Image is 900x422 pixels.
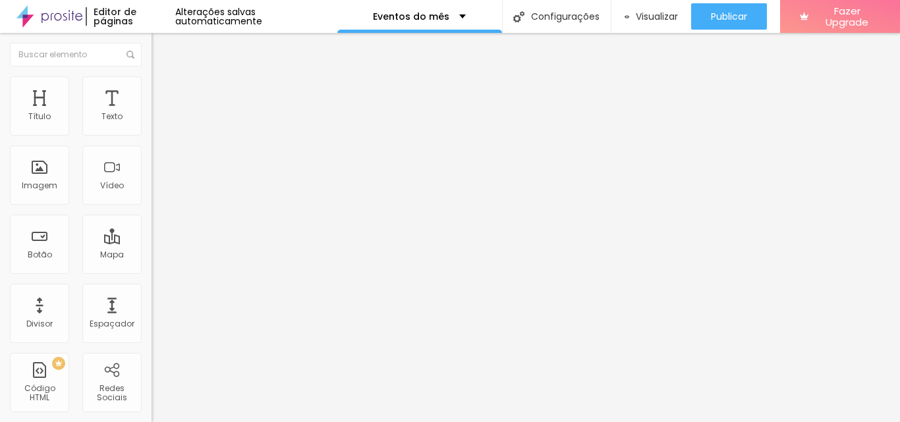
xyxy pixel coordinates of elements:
img: Icone [127,51,134,59]
div: Vídeo [100,181,124,190]
span: Publicar [711,11,747,22]
div: Botão [28,250,52,259]
img: view-1.svg [625,11,630,22]
div: Texto [101,112,123,121]
div: Título [28,112,51,121]
img: Icone [513,11,524,22]
div: Código HTML [13,384,65,403]
button: Publicar [691,3,767,30]
div: Mapa [100,250,124,259]
input: Buscar elemento [10,43,142,66]
div: Redes Sociais [86,384,138,403]
div: Divisor [26,319,53,329]
p: Eventos do mês [373,12,449,21]
iframe: Editor [152,33,900,422]
div: Alterações salvas automaticamente [175,7,337,26]
button: Visualizar [611,3,692,30]
div: Editor de páginas [86,7,175,26]
span: Visualizar [636,11,678,22]
div: Imagem [22,181,57,190]
span: Fazer Upgrade [814,5,880,28]
div: Espaçador [90,319,134,329]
